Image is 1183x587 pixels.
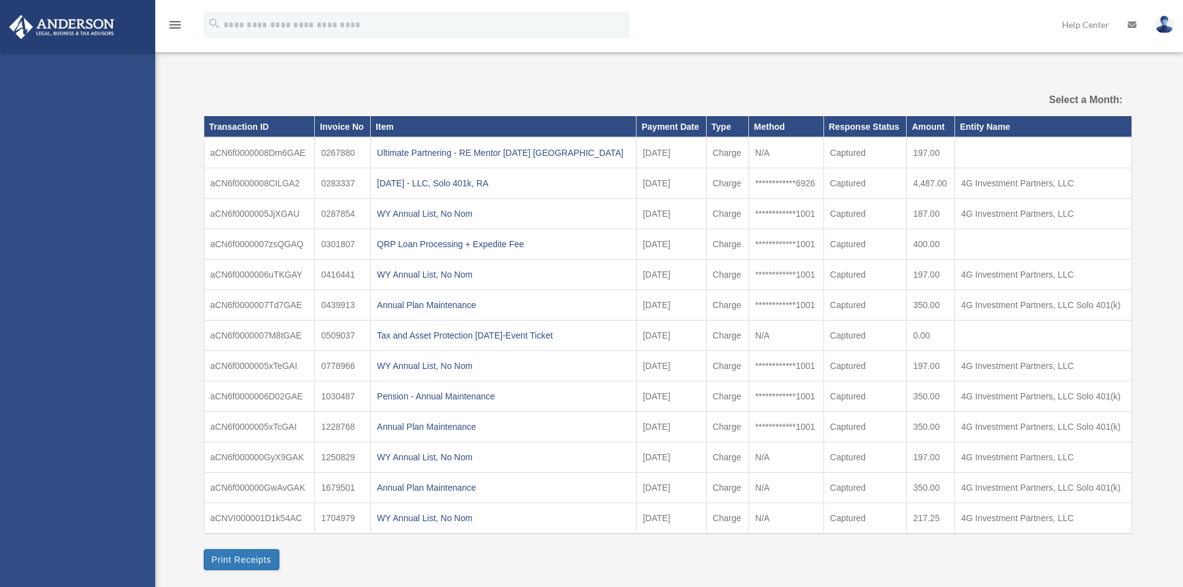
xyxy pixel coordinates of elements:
td: 0509037 [315,321,371,351]
td: 4G Investment Partners, LLC Solo 401(k) [954,412,1131,442]
label: Select a Month: [986,91,1122,109]
td: [DATE] [637,290,706,321]
td: 4G Investment Partners, LLC [954,199,1131,229]
td: 350.00 [907,473,954,503]
td: 4G Investment Partners, LLC [954,260,1131,290]
td: 1228768 [315,412,371,442]
td: Charge [706,199,749,229]
i: search [207,17,221,30]
th: Response Status [823,116,907,137]
td: [DATE] [637,412,706,442]
td: [DATE] [637,351,706,381]
td: 400.00 [907,229,954,260]
td: 187.00 [907,199,954,229]
img: Anderson Advisors Platinum Portal [6,15,118,39]
td: N/A [749,442,823,473]
td: Charge [706,168,749,199]
td: N/A [749,473,823,503]
td: 0287854 [315,199,371,229]
td: 350.00 [907,412,954,442]
td: Charge [706,229,749,260]
td: aCN6f0000006D02GAE [204,381,315,412]
td: aCN6f0000007M8tGAE [204,321,315,351]
td: Charge [706,442,749,473]
img: User Pic [1155,16,1174,34]
th: Entity Name [954,116,1131,137]
td: N/A [749,503,823,534]
th: Amount [907,116,954,137]
th: Transaction ID [204,116,315,137]
td: N/A [749,137,823,168]
td: [DATE] [637,137,706,168]
td: [DATE] [637,321,706,351]
td: 4G Investment Partners, LLC Solo 401(k) [954,473,1131,503]
td: 0267880 [315,137,371,168]
td: 0416441 [315,260,371,290]
div: Annual Plan Maintenance [377,479,630,496]
button: Print Receipts [204,549,279,570]
div: WY Annual List, No Nom [377,357,630,375]
td: 0778966 [315,351,371,381]
td: Charge [706,321,749,351]
td: aCN6f0000008Dm6GAE [204,137,315,168]
td: Captured [823,381,907,412]
td: Captured [823,321,907,351]
td: aCN6f000000GyX9GAK [204,442,315,473]
td: Charge [706,260,749,290]
td: aCN6f0000008CILGA2 [204,168,315,199]
td: N/A [749,321,823,351]
div: WY Annual List, No Nom [377,205,630,222]
td: [DATE] [637,168,706,199]
td: 4G Investment Partners, LLC [954,351,1131,381]
td: [DATE] [637,473,706,503]
td: 197.00 [907,351,954,381]
div: Tax and Asset Protection [DATE]-Event Ticket [377,327,630,344]
td: Captured [823,137,907,168]
td: [DATE] [637,381,706,412]
td: 0439913 [315,290,371,321]
td: Captured [823,351,907,381]
td: Captured [823,229,907,260]
th: Invoice No [315,116,371,137]
td: [DATE] [637,229,706,260]
td: Captured [823,260,907,290]
div: QRP Loan Processing + Expedite Fee [377,235,630,253]
td: 4G Investment Partners, LLC Solo 401(k) [954,381,1131,412]
th: Method [749,116,823,137]
td: Charge [706,473,749,503]
div: Annual Plan Maintenance [377,418,630,435]
td: aCN6f0000005xTeGAI [204,351,315,381]
td: aCN6f000000GwAvGAK [204,473,315,503]
td: aCN6f0000005JjXGAU [204,199,315,229]
td: Captured [823,503,907,534]
div: WY Annual List, No Nom [377,509,630,527]
td: [DATE] [637,442,706,473]
td: 350.00 [907,290,954,321]
td: aCN6f0000005xTcGAI [204,412,315,442]
th: Type [706,116,749,137]
td: [DATE] [637,260,706,290]
td: aCN6f0000007zsQGAQ [204,229,315,260]
td: 4G Investment Partners, LLC [954,168,1131,199]
td: 0283337 [315,168,371,199]
td: [DATE] [637,503,706,534]
td: aCN6f0000006uTKGAY [204,260,315,290]
div: Pension - Annual Maintenance [377,388,630,405]
th: Item [371,116,637,137]
td: 350.00 [907,381,954,412]
td: Captured [823,442,907,473]
td: Charge [706,137,749,168]
div: [DATE] - LLC, Solo 401k, RA [377,175,630,192]
td: 1250829 [315,442,371,473]
i: menu [168,17,183,32]
div: WY Annual List, No Nom [377,266,630,283]
td: 0301807 [315,229,371,260]
td: 4,487.00 [907,168,954,199]
td: 1030487 [315,381,371,412]
td: aCNVI000001D1k54AC [204,503,315,534]
div: Ultimate Partnering - RE Mentor [DATE] [GEOGRAPHIC_DATA] [377,144,630,162]
a: menu [168,22,183,32]
td: 4G Investment Partners, LLC [954,503,1131,534]
td: Charge [706,503,749,534]
td: Charge [706,290,749,321]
